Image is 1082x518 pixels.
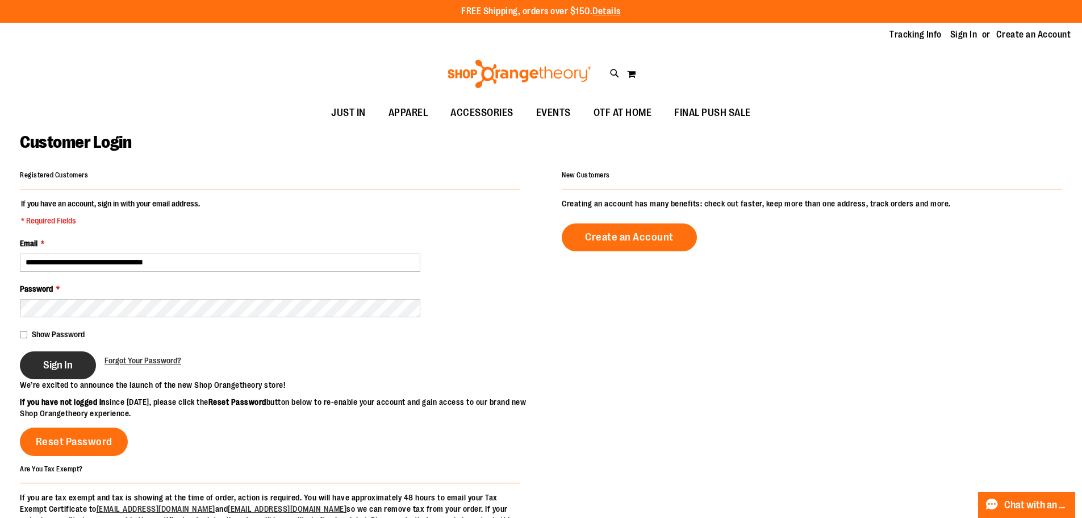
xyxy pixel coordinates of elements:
[20,284,53,293] span: Password
[525,100,582,126] a: EVENTS
[446,60,593,88] img: Shop Orangetheory
[536,100,571,126] span: EVENTS
[582,100,663,126] a: OTF AT HOME
[20,428,128,456] a: Reset Password
[594,100,652,126] span: OTF AT HOME
[20,171,88,179] strong: Registered Customers
[36,436,112,448] span: Reset Password
[208,397,266,407] strong: Reset Password
[585,231,674,243] span: Create an Account
[43,359,73,371] span: Sign In
[562,223,697,251] a: Create an Account
[388,100,428,126] span: APPAREL
[1004,500,1068,511] span: Chat with an Expert
[331,100,366,126] span: JUST IN
[996,28,1071,41] a: Create an Account
[20,198,201,226] legend: If you have an account, sign in with your email address.
[377,100,440,126] a: APPAREL
[592,6,621,16] a: Details
[562,171,610,179] strong: New Customers
[97,504,215,513] a: [EMAIL_ADDRESS][DOMAIN_NAME]
[20,465,83,473] strong: Are You Tax Exempt?
[461,5,621,18] p: FREE Shipping, orders over $150.
[105,356,181,365] span: Forgot Your Password?
[950,28,977,41] a: Sign In
[105,355,181,366] a: Forgot Your Password?
[439,100,525,126] a: ACCESSORIES
[20,132,131,152] span: Customer Login
[320,100,377,126] a: JUST IN
[21,215,200,226] span: * Required Fields
[674,100,751,126] span: FINAL PUSH SALE
[20,239,37,248] span: Email
[663,100,762,126] a: FINAL PUSH SALE
[228,504,346,513] a: [EMAIL_ADDRESS][DOMAIN_NAME]
[562,198,1062,209] p: Creating an account has many benefits: check out faster, keep more than one address, track orders...
[20,351,96,379] button: Sign In
[20,397,106,407] strong: If you have not logged in
[32,330,85,339] span: Show Password
[978,492,1076,518] button: Chat with an Expert
[20,396,541,419] p: since [DATE], please click the button below to re-enable your account and gain access to our bran...
[450,100,513,126] span: ACCESSORIES
[889,28,942,41] a: Tracking Info
[20,379,541,391] p: We’re excited to announce the launch of the new Shop Orangetheory store!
